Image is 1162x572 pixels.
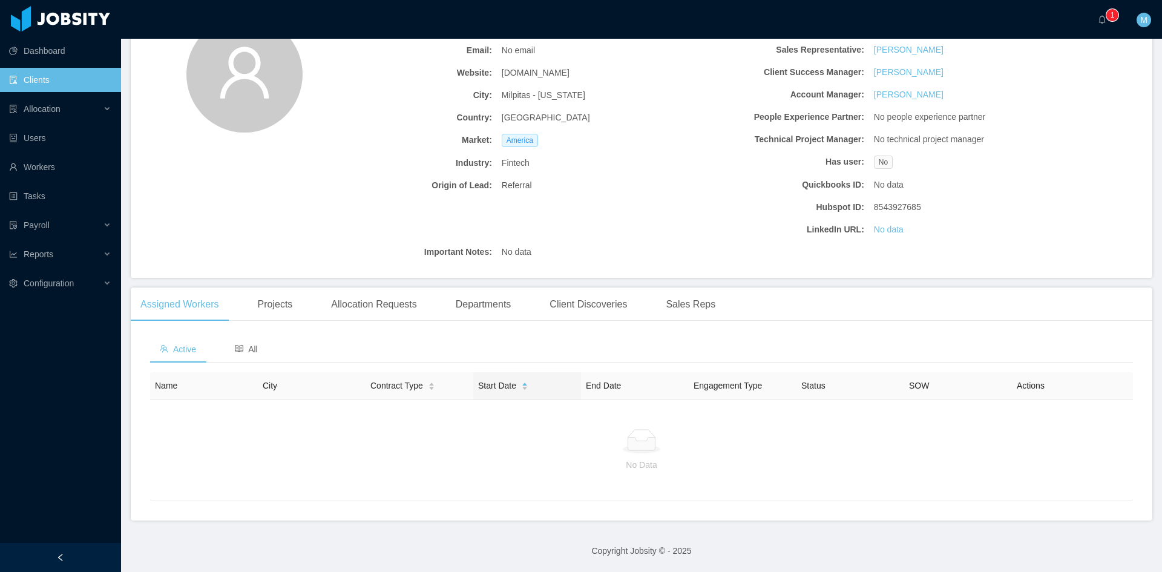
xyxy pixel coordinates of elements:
[502,111,590,124] span: [GEOGRAPHIC_DATA]
[874,179,904,191] span: No data
[688,111,864,123] b: People Experience Partner:
[9,39,111,63] a: icon: pie-chartDashboard
[248,288,303,321] div: Projects
[428,381,435,389] div: Sort
[160,344,168,353] i: icon: team
[9,155,111,179] a: icon: userWorkers
[9,250,18,258] i: icon: line-chart
[9,105,18,113] i: icon: solution
[155,381,177,390] span: Name
[9,221,18,229] i: icon: file-protect
[874,88,944,101] a: [PERSON_NAME]
[9,279,18,288] i: icon: setting
[370,380,423,392] span: Contract Type
[315,157,492,169] b: Industry:
[688,66,864,79] b: Client Success Manager:
[1098,15,1106,24] i: icon: bell
[263,381,277,390] span: City
[502,246,531,258] span: No data
[121,530,1162,572] footer: Copyright Jobsity © - 2025
[235,344,243,353] i: icon: read
[656,288,725,321] div: Sales Reps
[24,104,61,114] span: Allocation
[874,66,944,79] a: [PERSON_NAME]
[869,128,1055,151] div: No technical project manager
[315,111,492,124] b: Country:
[9,126,111,150] a: icon: robotUsers
[502,134,538,147] span: America
[688,223,864,236] b: LinkedIn URL:
[315,44,492,57] b: Email:
[315,134,492,146] b: Market:
[478,380,516,392] span: Start Date
[694,381,762,390] span: Engagement Type
[688,179,864,191] b: Quickbooks ID:
[9,184,111,208] a: icon: profileTasks
[688,88,864,101] b: Account Manager:
[502,157,530,169] span: Fintech
[315,67,492,79] b: Website:
[874,44,944,56] a: [PERSON_NAME]
[428,381,435,384] i: icon: caret-up
[1017,381,1045,390] span: Actions
[502,44,535,57] span: No email
[428,386,435,389] i: icon: caret-down
[688,44,864,56] b: Sales Representative:
[522,386,528,389] i: icon: caret-down
[9,68,111,92] a: icon: auditClients
[24,278,74,288] span: Configuration
[586,381,621,390] span: End Date
[160,458,1123,472] p: No Data
[688,133,864,146] b: Technical Project Manager:
[502,89,585,102] span: Milpitas - [US_STATE]
[522,381,528,384] i: icon: caret-up
[1106,9,1118,21] sup: 1
[1140,13,1147,27] span: M
[215,44,274,102] i: icon: user
[801,381,826,390] span: Status
[160,344,196,354] span: Active
[235,344,258,354] span: All
[874,156,893,169] span: No
[688,156,864,168] b: Has user:
[1111,9,1115,21] p: 1
[874,201,921,214] span: 8543927685
[502,67,570,79] span: [DOMAIN_NAME]
[24,249,53,259] span: Reports
[521,381,528,389] div: Sort
[321,288,426,321] div: Allocation Requests
[909,381,929,390] span: SOW
[874,223,904,236] a: No data
[315,89,492,102] b: City:
[688,201,864,214] b: Hubspot ID:
[315,246,492,258] b: Important Notes:
[131,288,229,321] div: Assigned Workers
[869,106,1055,128] div: No people experience partner
[315,179,492,192] b: Origin of Lead:
[502,179,532,192] span: Referral
[446,288,521,321] div: Departments
[540,288,637,321] div: Client Discoveries
[24,220,50,230] span: Payroll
